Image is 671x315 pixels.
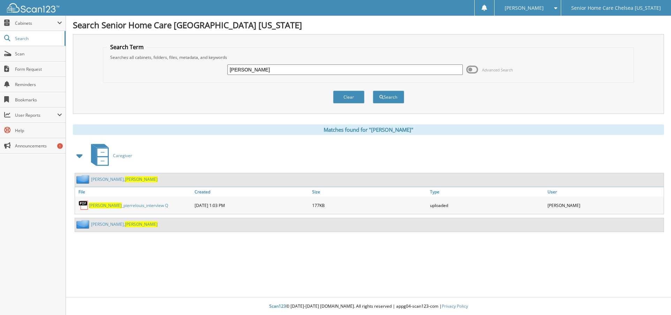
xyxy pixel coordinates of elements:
span: Senior Home Care Chelsea [US_STATE] [571,6,661,10]
a: Privacy Policy [442,303,468,309]
a: [PERSON_NAME],[PERSON_NAME] [91,221,158,227]
span: Scan [15,51,62,57]
legend: Search Term [107,43,147,51]
span: [PERSON_NAME] [125,221,158,227]
span: [PERSON_NAME] [505,6,544,10]
span: Search [15,36,61,41]
span: Announcements [15,143,62,149]
div: uploaded [428,198,546,212]
img: PDF.png [78,200,89,210]
span: Bookmarks [15,97,62,103]
a: User [546,187,664,197]
div: © [DATE]-[DATE] [DOMAIN_NAME]. All rights reserved | appg04-scan123-com | [66,298,671,315]
a: Caregiver [87,142,132,169]
button: Search [373,91,404,103]
a: [PERSON_NAME]_pierrelouis_interview Q [89,202,168,208]
div: 177KB [310,198,428,212]
div: 1 [57,143,63,149]
span: Cabinets [15,20,57,26]
a: Size [310,187,428,197]
a: [PERSON_NAME],[PERSON_NAME] [91,176,158,182]
span: Scan123 [269,303,286,309]
span: Advanced Search [482,67,513,72]
img: folder2.png [76,175,91,184]
div: [PERSON_NAME] [546,198,664,212]
div: Searches all cabinets, folders, files, metadata, and keywords [107,54,631,60]
a: File [75,187,193,197]
div: Matches found for "[PERSON_NAME]" [73,124,664,135]
button: Clear [333,91,364,103]
h1: Search Senior Home Care [GEOGRAPHIC_DATA] [US_STATE] [73,19,664,31]
span: Help [15,128,62,133]
div: [DATE] 1:03 PM [193,198,311,212]
iframe: Chat Widget [636,282,671,315]
span: Caregiver [113,153,132,159]
a: Type [428,187,546,197]
span: Reminders [15,82,62,87]
img: folder2.png [76,220,91,229]
a: Created [193,187,311,197]
span: [PERSON_NAME] [89,202,122,208]
span: [PERSON_NAME] [125,176,158,182]
span: Form Request [15,66,62,72]
img: scan123-logo-white.svg [7,3,59,13]
span: User Reports [15,112,57,118]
